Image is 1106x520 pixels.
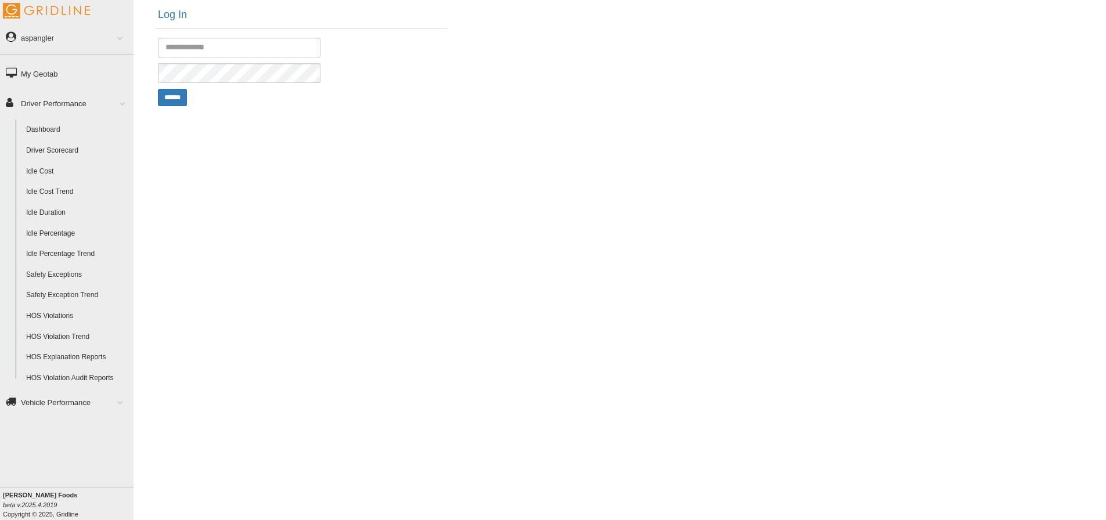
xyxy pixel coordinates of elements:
a: Idle Cost [21,161,134,182]
b: [PERSON_NAME] Foods [3,492,77,499]
img: Gridline [3,3,90,19]
a: HOS Violation Audit Reports [21,368,134,389]
a: HOS Violation Trend [21,327,134,348]
a: Driver Scorecard [21,140,134,161]
a: Idle Duration [21,203,134,223]
a: HOS Violations [21,306,134,327]
a: Idle Percentage [21,223,134,244]
div: Copyright © 2025, Gridline [3,490,134,519]
a: Dashboard [21,120,134,140]
h2: Log In [158,9,187,21]
a: Safety Exceptions [21,265,134,286]
i: beta v.2025.4.2019 [3,501,57,508]
a: Idle Cost Trend [21,182,134,203]
a: Safety Exception Trend [21,285,134,306]
a: HOS Explanation Reports [21,347,134,368]
a: Idle Percentage Trend [21,244,134,265]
